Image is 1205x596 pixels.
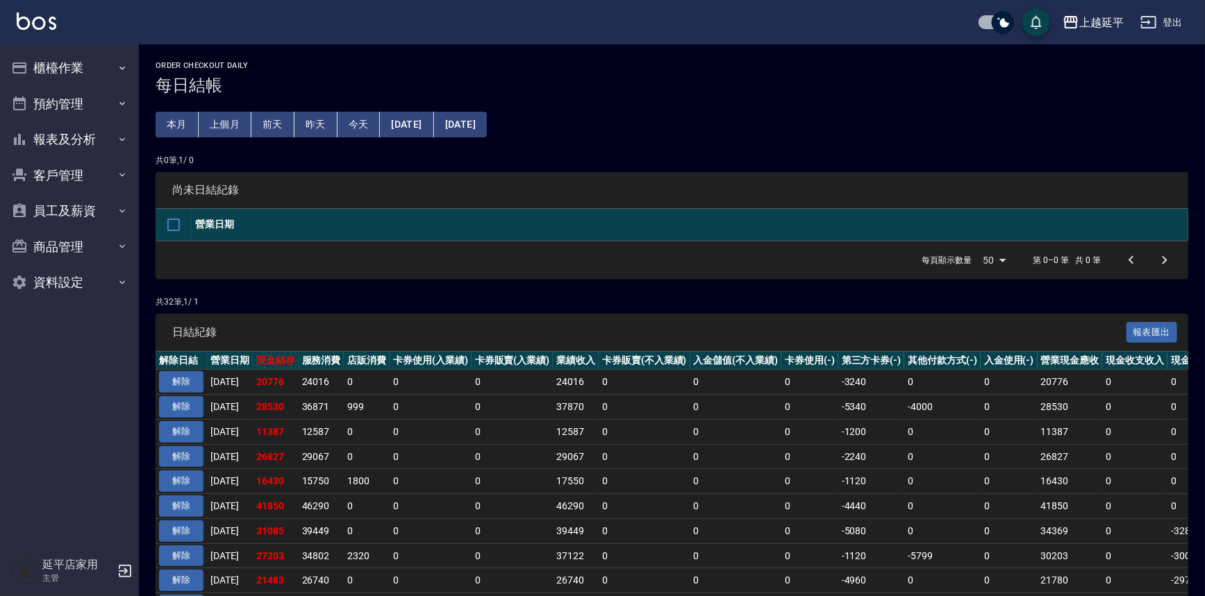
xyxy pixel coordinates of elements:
td: 0 [690,444,782,469]
th: 其他付款方式(-) [904,352,981,370]
td: 0 [781,370,838,395]
td: 0 [981,395,1038,420]
th: 卡券販賣(入業績) [472,352,554,370]
td: 0 [1102,469,1167,494]
th: 營業日期 [192,209,1188,241]
button: 解除 [159,396,203,418]
td: 28530 [1038,395,1103,420]
td: -4960 [838,568,905,593]
td: 0 [981,469,1038,494]
button: 解除 [159,470,203,492]
td: 31085 [253,518,299,543]
button: 解除 [159,421,203,443]
td: 11387 [253,419,299,444]
div: 上越延平 [1079,14,1124,31]
td: 29067 [299,444,344,469]
td: 16430 [253,469,299,494]
td: 0 [344,419,390,444]
td: 2320 [344,543,390,568]
td: -5340 [838,395,905,420]
td: 0 [390,444,472,469]
td: 0 [904,494,981,519]
th: 入金使用(-) [981,352,1038,370]
th: 解除日結 [156,352,207,370]
td: 0 [781,494,838,519]
td: 0 [781,395,838,420]
td: 999 [344,395,390,420]
td: 0 [1102,543,1167,568]
td: 0 [599,395,690,420]
td: 0 [781,469,838,494]
td: 0 [472,370,554,395]
td: 0 [690,543,782,568]
p: 共 0 筆, 1 / 0 [156,154,1188,167]
td: 0 [690,494,782,519]
td: [DATE] [207,444,253,469]
button: 前天 [251,112,294,137]
td: 26740 [299,568,344,593]
td: 12587 [299,419,344,444]
button: [DATE] [434,112,487,137]
td: 0 [344,494,390,519]
button: 報表匯出 [1127,322,1178,343]
td: 21483 [253,568,299,593]
button: 報表及分析 [6,121,133,157]
th: 現金結存 [253,352,299,370]
td: 0 [390,568,472,593]
td: [DATE] [207,469,253,494]
td: 0 [1102,395,1167,420]
td: 36871 [299,395,344,420]
img: Logo [17,12,56,30]
td: 34802 [299,543,344,568]
td: 29067 [553,444,599,469]
td: 0 [904,370,981,395]
button: 商品管理 [6,229,133,265]
span: 尚未日結紀錄 [172,183,1172,197]
td: 1800 [344,469,390,494]
td: 24016 [299,370,344,395]
td: 0 [904,469,981,494]
button: 今天 [338,112,381,137]
td: 0 [390,494,472,519]
td: 46290 [553,494,599,519]
button: [DATE] [380,112,433,137]
td: 16430 [1038,469,1103,494]
td: -1200 [838,419,905,444]
td: 0 [904,444,981,469]
td: 0 [390,419,472,444]
p: 主管 [42,572,113,584]
td: [DATE] [207,370,253,395]
td: 0 [690,568,782,593]
td: 0 [390,518,472,543]
td: 0 [1102,494,1167,519]
button: 本月 [156,112,199,137]
span: 日結紀錄 [172,325,1127,339]
td: [DATE] [207,419,253,444]
td: 0 [1102,444,1167,469]
p: 第 0–0 筆 共 0 筆 [1033,254,1101,266]
td: 0 [390,395,472,420]
td: 0 [599,370,690,395]
td: 0 [904,568,981,593]
td: 34369 [1038,518,1103,543]
td: 0 [472,469,554,494]
td: 0 [690,395,782,420]
td: 0 [981,444,1038,469]
td: 0 [690,469,782,494]
h2: Order checkout daily [156,61,1188,70]
button: save [1022,8,1050,36]
td: 0 [390,370,472,395]
td: 30203 [1038,543,1103,568]
button: 解除 [159,545,203,567]
td: 0 [599,543,690,568]
td: 0 [904,419,981,444]
td: 0 [1102,518,1167,543]
td: 0 [599,568,690,593]
td: 0 [781,543,838,568]
td: -5080 [838,518,905,543]
td: 0 [344,518,390,543]
a: 報表匯出 [1127,325,1178,338]
th: 現金收支收入 [1102,352,1167,370]
th: 業績收入 [553,352,599,370]
td: 0 [344,568,390,593]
